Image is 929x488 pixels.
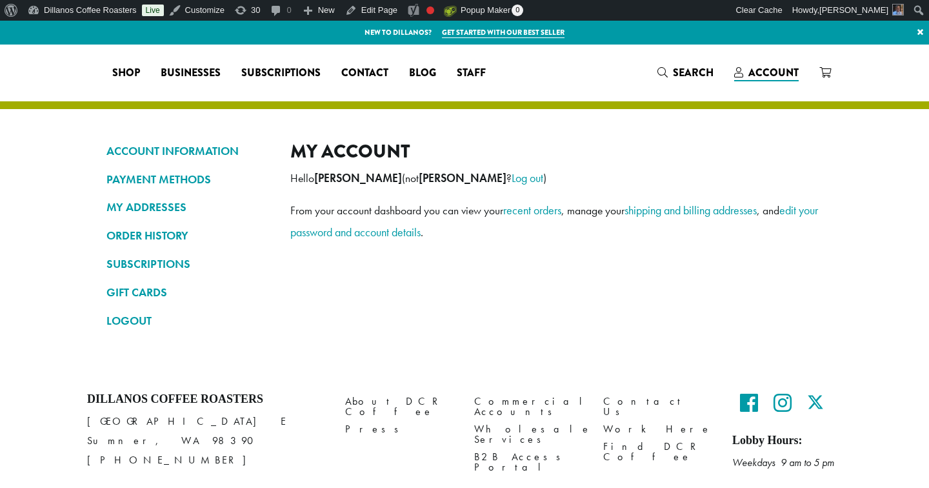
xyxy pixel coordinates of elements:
[748,65,799,80] span: Account
[474,421,584,449] a: Wholesale Services
[503,203,561,218] a: recent orders
[106,140,271,342] nav: Account pages
[290,167,823,189] p: Hello (not ? )
[457,65,486,81] span: Staff
[912,21,929,44] a: ×
[314,171,402,185] strong: [PERSON_NAME]
[603,438,713,466] a: Find DCR Coffee
[603,392,713,420] a: Contact Us
[102,63,150,83] a: Shop
[290,140,823,163] h2: My account
[512,170,543,185] a: Log out
[290,199,823,243] p: From your account dashboard you can view your , manage your , and .
[241,65,321,81] span: Subscriptions
[647,62,724,83] a: Search
[106,281,271,303] a: GIFT CARDS
[474,392,584,420] a: Commercial Accounts
[345,392,455,420] a: About DCR Coffee
[106,310,271,332] a: LOGOUT
[474,449,584,476] a: B2B Access Portal
[603,421,713,438] a: Work Here
[732,434,842,448] h5: Lobby Hours:
[106,168,271,190] a: PAYMENT METHODS
[426,6,434,14] div: Focus keyphrase not set
[142,5,164,16] a: Live
[512,5,523,16] span: 0
[161,65,221,81] span: Businesses
[106,225,271,247] a: ORDER HISTORY
[409,65,436,81] span: Blog
[341,65,388,81] span: Contact
[624,203,757,218] a: shipping and billing addresses
[732,456,834,469] em: Weekdays 9 am to 5 pm
[106,253,271,275] a: SUBSCRIPTIONS
[819,5,888,15] span: [PERSON_NAME]
[87,412,326,470] p: [GEOGRAPHIC_DATA] E Sumner, WA 98390 [PHONE_NUMBER]
[106,140,271,162] a: ACCOUNT INFORMATION
[112,65,140,81] span: Shop
[442,27,564,38] a: Get started with our best seller
[419,171,506,185] strong: [PERSON_NAME]
[87,392,326,407] h4: Dillanos Coffee Roasters
[673,65,714,80] span: Search
[446,63,496,83] a: Staff
[345,421,455,438] a: Press
[106,196,271,218] a: MY ADDRESSES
